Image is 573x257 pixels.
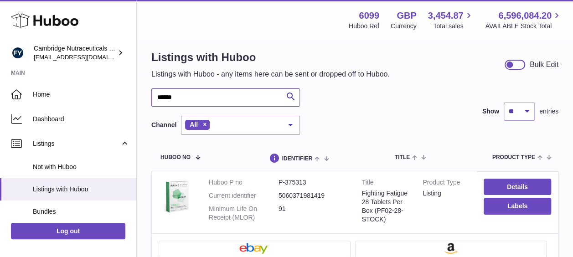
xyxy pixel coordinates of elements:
span: All [190,121,198,128]
span: entries [539,107,558,116]
a: 3,454.87 Total sales [428,10,474,31]
strong: GBP [397,10,416,22]
div: Cambridge Nutraceuticals Ltd [34,44,116,62]
img: Fighting Fatigue 28 Tablets Per Box (PF02-28-STOCK) [159,178,195,215]
dd: 91 [279,205,348,222]
p: Listings with Huboo - any items here can be sent or dropped off to Huboo. [151,69,390,79]
dt: Current identifier [209,191,279,200]
span: Product Type [492,154,535,160]
dd: P-375313 [279,178,348,187]
span: Total sales [433,22,474,31]
span: Not with Huboo [33,163,129,171]
span: title [395,154,410,160]
a: Log out [11,223,125,239]
strong: Title [362,178,409,189]
div: Currency [391,22,417,31]
dt: Minimum Life On Receipt (MLOR) [209,205,279,222]
div: Bulk Edit [530,60,558,70]
a: Details [484,179,551,195]
dt: Huboo P no [209,178,279,187]
span: [EMAIL_ADDRESS][DOMAIN_NAME] [34,53,134,61]
span: Huboo no [160,154,191,160]
div: Fighting Fatigue 28 Tablets Per Box (PF02-28-STOCK) [362,189,409,224]
img: internalAdmin-6099@internal.huboo.com [11,46,25,60]
dd: 5060371981419 [279,191,348,200]
span: Bundles [33,207,129,216]
strong: 6099 [359,10,379,22]
span: Listings [33,139,120,148]
span: AVAILABLE Stock Total [485,22,562,31]
a: 6,596,084.20 AVAILABLE Stock Total [485,10,562,31]
img: ebay-small.png [239,243,269,254]
strong: Product Type [423,178,470,189]
label: Show [482,107,499,116]
label: Channel [151,121,176,129]
span: 3,454.87 [428,10,464,22]
span: Listings with Huboo [33,185,129,194]
span: Home [33,90,129,99]
span: identifier [282,156,313,162]
div: Huboo Ref [349,22,379,31]
img: amazon-small.png [444,243,457,254]
h1: Listings with Huboo [151,50,390,65]
div: listing [423,189,470,198]
button: Labels [484,198,551,214]
span: 6,596,084.20 [498,10,552,22]
span: Dashboard [33,115,129,123]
